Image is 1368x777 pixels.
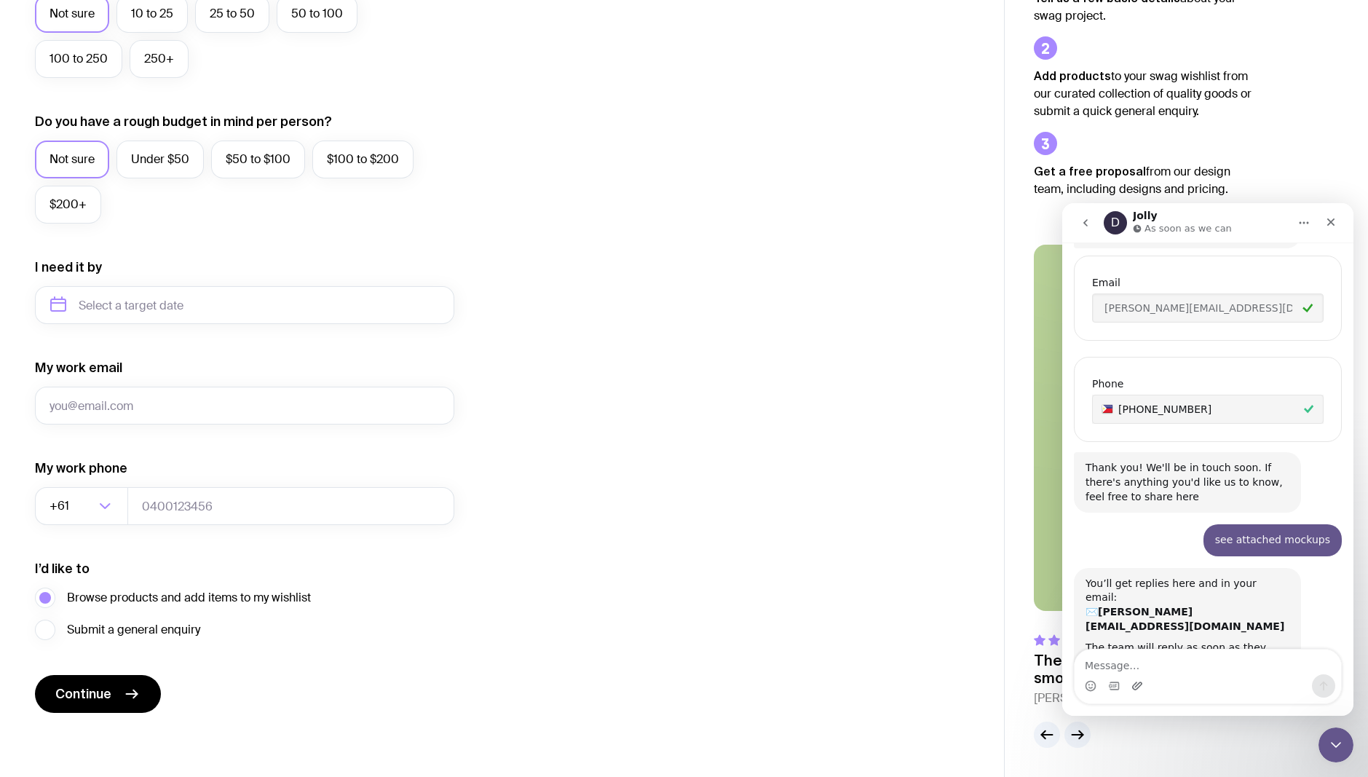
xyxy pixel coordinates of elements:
[35,186,101,224] label: $200+
[55,685,111,703] span: Continue
[35,560,90,577] label: I’d like to
[312,141,414,178] label: $100 to $200
[1034,652,1339,687] p: The highest-quality merch with the smoothest ordering experience.
[67,621,200,639] span: Submit a general enquiry
[1034,69,1111,82] strong: Add products
[35,259,102,276] label: I need it by
[35,113,332,130] label: Do you have a rough budget in mind per person?
[35,387,454,425] input: you@email.com
[1034,162,1252,198] p: from our design team, including designs and pricing.
[67,589,311,607] span: Browse products and add items to my wishlist
[35,487,128,525] div: Search for option
[1034,165,1146,178] strong: Get a free proposal
[211,141,305,178] label: $50 to $100
[72,487,95,525] input: Search for option
[116,141,204,178] label: Under $50
[1034,690,1339,707] cite: [PERSON_NAME] from
[1318,727,1353,762] iframe: Intercom live chat
[35,359,122,376] label: My work email
[35,141,109,178] label: Not sure
[1034,67,1252,120] p: to your swag wishlist from our curated collection of quality goods or submit a quick general enqu...
[50,487,72,525] span: +61
[1062,203,1353,716] iframe: Intercom live chat
[127,487,454,525] input: 0400123456
[35,675,161,713] button: Continue
[35,286,454,324] input: Select a target date
[130,40,189,78] label: 250+
[35,40,122,78] label: 100 to 250
[35,460,127,477] label: My work phone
